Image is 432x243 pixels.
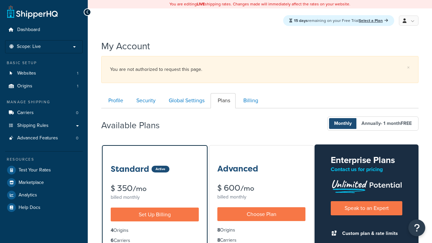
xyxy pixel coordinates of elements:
[339,229,402,238] li: Custom plan & rate limits
[101,120,170,130] h2: Available Plans
[111,227,113,234] strong: 4
[111,193,199,202] div: billed monthly
[217,226,305,234] li: Origins
[152,166,169,172] div: Active
[5,177,83,189] a: Marketplace
[5,107,83,119] a: Carriers 0
[401,120,412,127] b: FREE
[5,189,83,201] a: Analytics
[211,93,236,108] a: Plans
[356,118,417,129] span: Annually
[217,184,305,192] div: $ 600
[5,164,83,176] a: Test Your Rates
[5,67,83,80] li: Websites
[101,39,150,53] h1: My Account
[19,205,40,211] span: Help Docs
[197,1,205,7] b: LIVE
[111,184,199,193] div: $ 350
[111,227,199,234] li: Origins
[129,93,161,108] a: Security
[331,178,402,193] img: Unlimited Potential
[19,167,51,173] span: Test Your Rates
[111,208,199,221] a: Set Up Billing
[217,164,258,173] h3: Advanced
[329,118,357,129] span: Monthly
[133,184,146,193] small: /mo
[17,123,49,129] span: Shipping Rules
[5,24,83,36] a: Dashboard
[283,15,394,26] div: remaining on your Free Trial
[5,201,83,214] a: Help Docs
[5,60,83,66] div: Basic Setup
[327,116,418,131] button: Monthly Annually- 1 monthFREE
[5,107,83,119] li: Carriers
[5,132,83,144] li: Advanced Features
[76,110,78,116] span: 0
[5,157,83,162] div: Resources
[111,165,149,173] h3: Standard
[5,132,83,144] a: Advanced Features 0
[217,192,305,202] div: billed monthly
[19,180,44,186] span: Marketplace
[331,165,402,174] p: Contact us for pricing
[77,83,78,89] span: 1
[77,71,78,76] span: 1
[17,135,58,141] span: Advanced Features
[359,18,388,24] a: Select a Plan
[76,135,78,141] span: 0
[110,65,410,74] div: You are not authorized to request this page.
[240,184,254,193] small: /mo
[331,201,402,215] a: Speak to an Expert
[331,155,402,165] h2: Enterprise Plans
[5,67,83,80] a: Websites 1
[162,93,210,108] a: Global Settings
[381,120,412,127] span: - 1 month
[17,83,32,89] span: Origins
[17,71,36,76] span: Websites
[101,93,129,108] a: Profile
[217,207,305,221] a: Choose Plan
[7,5,58,19] a: ShipperHQ Home
[5,119,83,132] a: Shipping Rules
[17,27,40,33] span: Dashboard
[17,44,41,50] span: Scope: Live
[236,93,264,108] a: Billing
[217,226,220,234] strong: 8
[5,99,83,105] div: Manage Shipping
[5,80,83,92] li: Origins
[19,192,37,198] span: Analytics
[408,219,425,236] button: Open Resource Center
[407,65,410,70] a: ×
[17,110,34,116] span: Carriers
[5,80,83,92] a: Origins 1
[294,18,308,24] strong: 15 days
